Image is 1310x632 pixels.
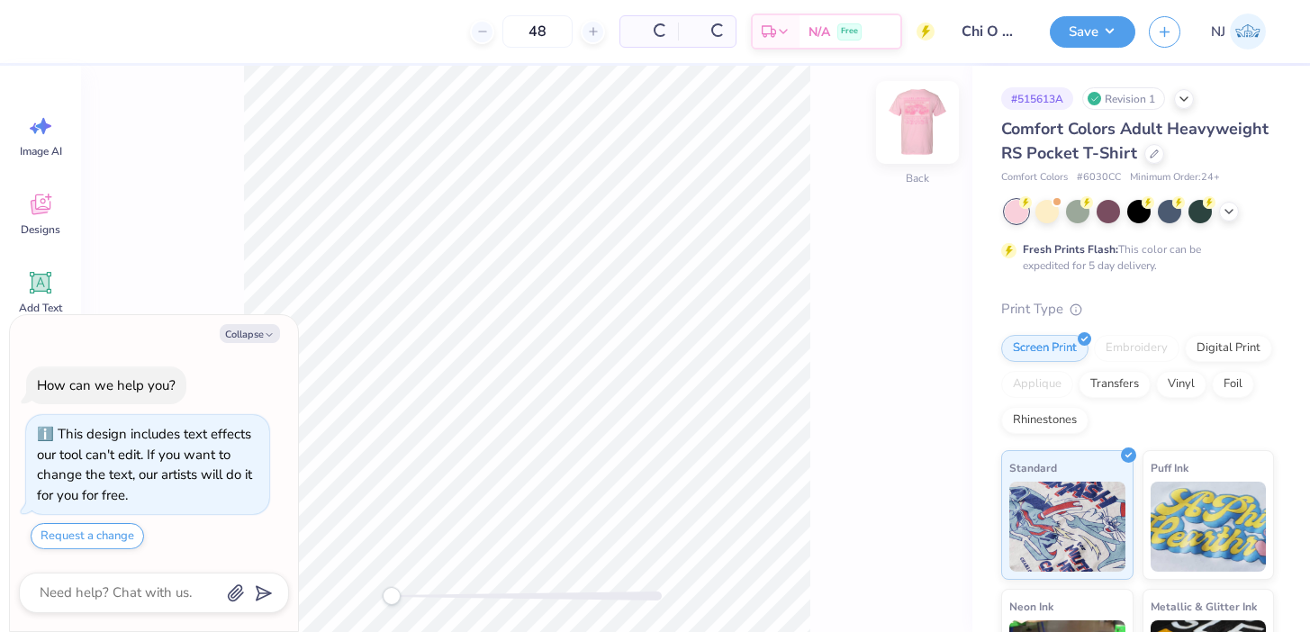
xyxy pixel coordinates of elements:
[1094,335,1179,362] div: Embroidery
[1130,170,1220,185] span: Minimum Order: 24 +
[1151,458,1188,477] span: Puff Ink
[1009,458,1057,477] span: Standard
[19,301,62,315] span: Add Text
[1001,335,1089,362] div: Screen Print
[1212,371,1254,398] div: Foil
[1077,170,1121,185] span: # 6030CC
[220,324,280,343] button: Collapse
[31,523,144,549] button: Request a change
[20,144,62,158] span: Image AI
[948,14,1036,50] input: Untitled Design
[841,25,858,38] span: Free
[21,222,60,237] span: Designs
[1009,482,1125,572] img: Standard
[1001,407,1089,434] div: Rhinestones
[37,376,176,394] div: How can we help you?
[1230,14,1266,50] img: Nick Johnson
[1082,87,1165,110] div: Revision 1
[881,86,953,158] img: Back
[1001,118,1269,164] span: Comfort Colors Adult Heavyweight RS Pocket T-Shirt
[1156,371,1206,398] div: Vinyl
[1001,371,1073,398] div: Applique
[1211,22,1225,42] span: NJ
[1050,16,1135,48] button: Save
[1001,299,1274,320] div: Print Type
[1001,87,1073,110] div: # 515613A
[383,587,401,605] div: Accessibility label
[906,170,929,186] div: Back
[1001,170,1068,185] span: Comfort Colors
[1185,335,1272,362] div: Digital Print
[1151,482,1267,572] img: Puff Ink
[1023,241,1244,274] div: This color can be expedited for 5 day delivery.
[37,425,252,504] div: This design includes text effects our tool can't edit. If you want to change the text, our artist...
[1151,597,1257,616] span: Metallic & Glitter Ink
[1023,242,1118,257] strong: Fresh Prints Flash:
[1079,371,1151,398] div: Transfers
[502,15,573,48] input: – –
[1203,14,1274,50] a: NJ
[1009,597,1053,616] span: Neon Ink
[809,23,830,41] span: N/A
